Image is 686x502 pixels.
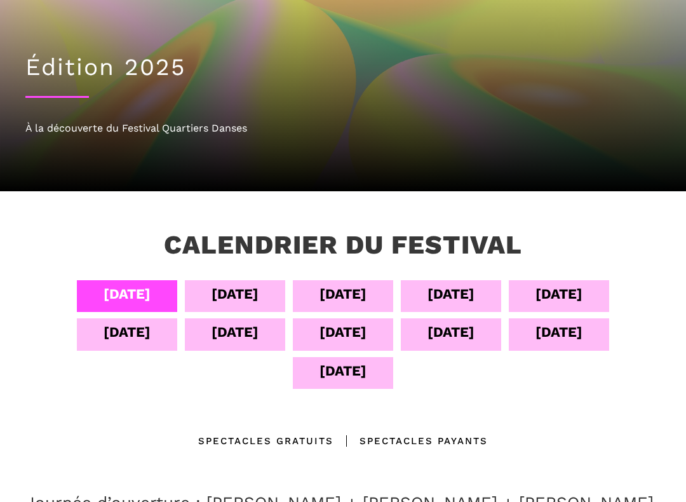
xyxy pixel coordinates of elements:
[319,321,367,343] div: [DATE]
[25,53,661,81] h1: Édition 2025
[427,321,474,343] div: [DATE]
[104,283,151,305] div: [DATE]
[212,283,259,305] div: [DATE]
[198,433,333,449] div: Spectacles gratuits
[212,321,259,343] div: [DATE]
[427,283,474,305] div: [DATE]
[25,120,661,137] div: À la découverte du Festival Quartiers Danses
[319,283,367,305] div: [DATE]
[104,321,151,343] div: [DATE]
[164,229,522,261] h3: Calendrier du festival
[333,433,488,449] div: Spectacles Payants
[535,283,582,305] div: [DATE]
[535,321,582,343] div: [DATE]
[319,360,367,382] div: [DATE]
